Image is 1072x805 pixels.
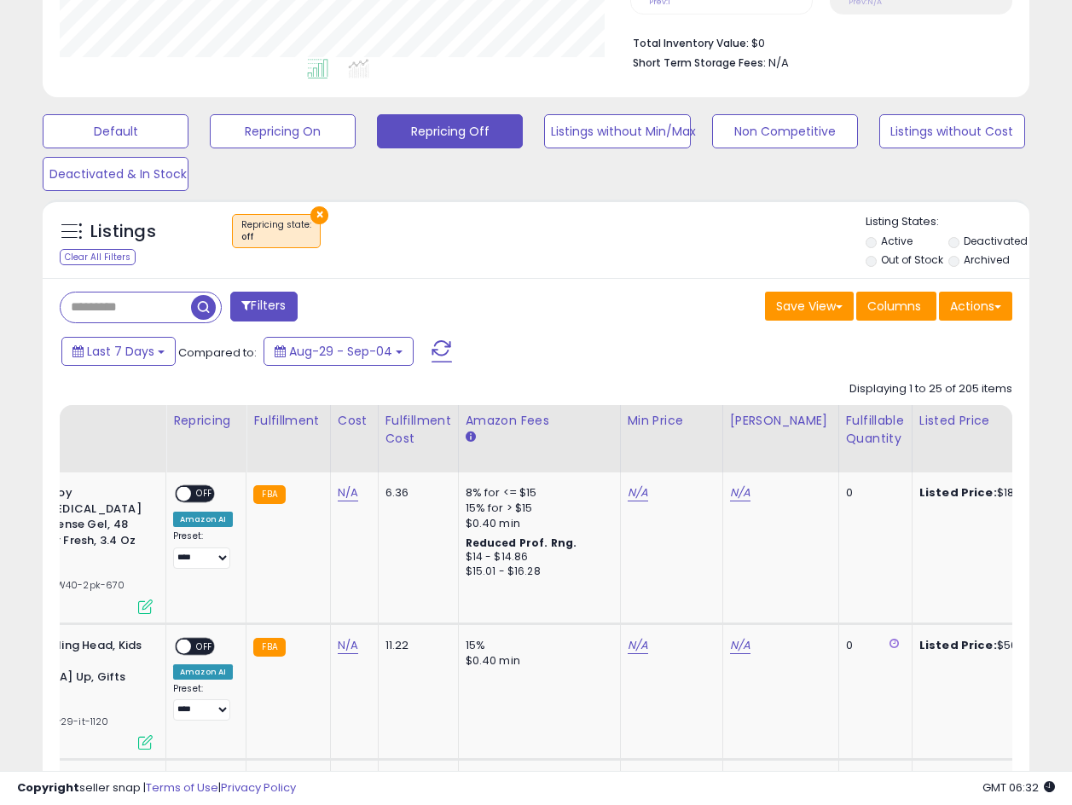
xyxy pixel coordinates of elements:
button: Listings without Min/Max [544,114,690,148]
b: Total Inventory Value: [633,36,749,50]
b: Listed Price: [919,484,997,501]
small: FBA [253,485,285,504]
div: 15% for > $15 [466,501,607,516]
div: 15% [466,638,607,653]
a: Terms of Use [146,779,218,796]
button: Columns [856,292,936,321]
div: Amazon AI [173,512,233,527]
a: N/A [338,484,358,501]
a: N/A [730,484,750,501]
a: N/A [628,484,648,501]
div: Preset: [173,683,233,721]
b: Short Term Storage Fees: [633,55,766,70]
button: Actions [939,292,1012,321]
span: OFF [191,639,218,653]
button: Listings without Cost [879,114,1025,148]
button: Non Competitive [712,114,858,148]
span: Aug-29 - Sep-04 [289,343,392,360]
button: Default [43,114,188,148]
div: $0.40 min [466,516,607,531]
button: Last 7 Days [61,337,176,366]
div: $18.38 [919,485,1061,501]
a: N/A [730,637,750,654]
li: $0 [633,32,1000,52]
label: Active [881,234,913,248]
span: Repricing state : [241,218,311,244]
div: off [241,231,311,243]
button: Repricing Off [377,114,523,148]
div: Listed Price [919,412,1067,430]
div: Clear All Filters [60,249,136,265]
div: Amazon Fees [466,412,613,430]
div: $14 - $14.86 [466,550,607,565]
p: Listing States: [866,214,1029,230]
div: Min Price [628,412,716,430]
span: Compared to: [178,345,257,361]
div: Cost [338,412,371,430]
div: Preset: [173,530,233,569]
div: 11.22 [385,638,445,653]
small: Amazon Fees. [466,430,476,445]
span: OFF [191,487,218,501]
div: $15.01 - $16.28 [466,565,607,579]
div: Displaying 1 to 25 of 205 items [849,381,1012,397]
div: seller snap | | [17,780,296,796]
div: Fulfillable Quantity [846,412,905,448]
span: Last 7 Days [87,343,154,360]
div: Fulfillment Cost [385,412,451,448]
a: N/A [628,637,648,654]
div: Repricing [173,412,239,430]
a: Privacy Policy [221,779,296,796]
button: Filters [230,292,297,321]
button: Deactivated & In Stock [43,157,188,191]
label: Out of Stock [881,252,943,267]
a: N/A [338,637,358,654]
b: Reduced Prof. Rng. [466,536,577,550]
button: × [310,206,328,224]
button: Repricing On [210,114,356,148]
strong: Copyright [17,779,79,796]
div: [PERSON_NAME] [730,412,832,430]
small: FBA [253,638,285,657]
button: Save View [765,292,854,321]
h5: Listings [90,220,156,244]
label: Archived [964,252,1010,267]
div: $56.98 [919,638,1061,653]
label: Deactivated [964,234,1028,248]
button: Aug-29 - Sep-04 [264,337,414,366]
div: Amazon AI [173,664,233,680]
b: Listed Price: [919,637,997,653]
div: 0 [846,485,899,501]
div: 6.36 [385,485,445,501]
div: 8% for <= $15 [466,485,607,501]
span: Columns [867,298,921,315]
div: $0.40 min [466,653,607,669]
span: N/A [768,55,789,71]
span: 2025-09-12 06:32 GMT [982,779,1055,796]
div: Fulfillment [253,412,322,430]
div: 0 [846,638,899,653]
